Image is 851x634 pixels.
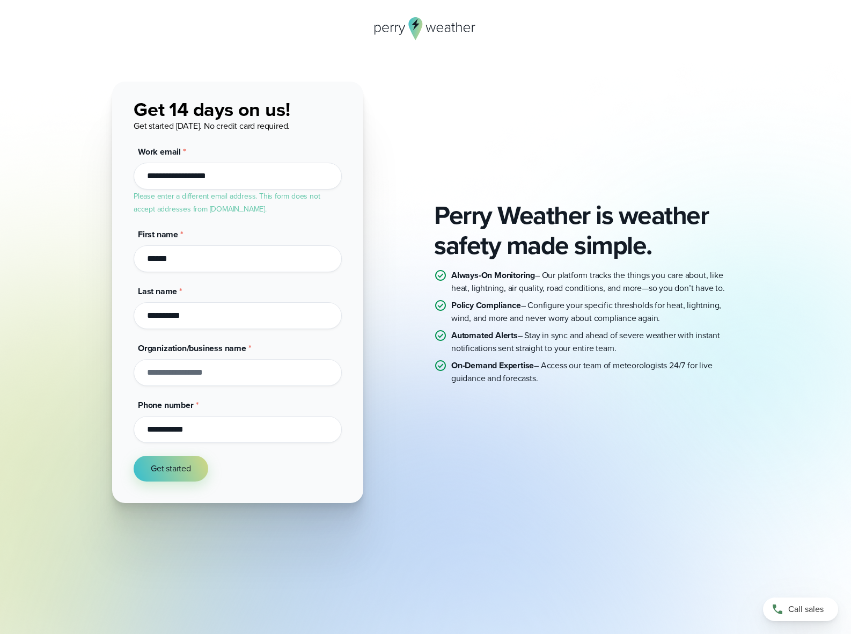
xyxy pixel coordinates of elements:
[138,145,181,158] span: Work email
[134,95,290,123] span: Get 14 days on us!
[138,342,246,354] span: Organization/business name
[151,462,191,475] span: Get started
[138,228,178,241] span: First name
[134,456,208,482] button: Get started
[451,299,739,325] p: – Configure your specific thresholds for heat, lightning, wind, and more and never worry about co...
[451,269,739,295] p: – Our platform tracks the things you care about, like heat, lightning, air quality, road conditio...
[451,269,535,281] strong: Always-On Monitoring
[451,299,521,311] strong: Policy Compliance
[451,359,739,385] p: – Access our team of meteorologists 24/7 for live guidance and forecasts.
[134,191,320,215] label: Please enter a different email address. This form does not accept addresses from [DOMAIN_NAME].
[788,603,824,616] span: Call sales
[763,597,838,621] a: Call sales
[138,285,177,297] span: Last name
[434,200,739,260] h2: Perry Weather is weather safety made simple.
[451,329,518,341] strong: Automated Alerts
[134,120,290,132] span: Get started [DATE]. No credit card required.
[451,329,739,355] p: – Stay in sync and ahead of severe weather with instant notifications sent straight to your entir...
[451,359,534,371] strong: On-Demand Expertise
[138,399,194,411] span: Phone number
